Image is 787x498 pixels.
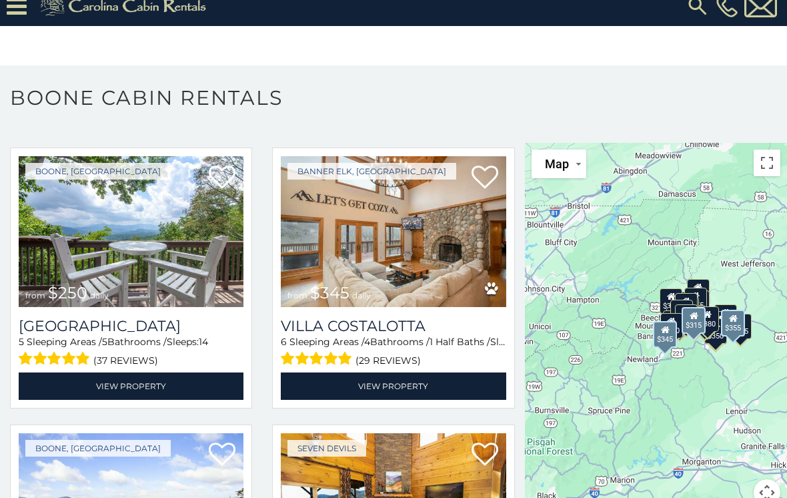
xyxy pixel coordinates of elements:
div: $380 [696,306,719,332]
span: 1 Half Baths / [430,336,490,348]
h3: Pinnacle View Lodge [19,317,243,335]
a: [GEOGRAPHIC_DATA] [19,317,243,335]
span: 4 [364,336,370,348]
div: $305 [660,288,683,314]
div: $255 [684,288,707,313]
img: Villa Costalotta [281,156,506,307]
div: $345 [653,321,677,348]
button: Change map style [532,150,586,178]
a: Boone, [GEOGRAPHIC_DATA] [25,163,171,180]
span: Map [545,157,569,171]
span: 14 [199,336,208,348]
div: $565 [675,293,698,318]
a: Boone, [GEOGRAPHIC_DATA] [25,440,171,457]
a: Pinnacle View Lodge from $250 daily [19,156,243,307]
span: 5 [19,336,24,348]
span: $345 [310,283,349,302]
img: Pinnacle View Lodge [19,156,243,307]
div: Sleeping Areas / Bathrooms / Sleeps: [281,335,506,369]
div: $525 [687,279,710,304]
span: $250 [48,283,87,302]
span: 6 [281,336,287,348]
a: Add to favorites [209,164,235,192]
span: (37 reviews) [93,352,158,369]
a: Seven Devils [287,440,366,457]
a: Add to favorites [472,441,498,469]
a: View Property [281,372,506,400]
div: $930 [714,304,737,330]
span: (29 reviews) [355,352,421,369]
a: Villa Costalotta from $345 daily [281,156,506,307]
span: daily [352,290,371,300]
div: $355 [721,310,745,336]
span: from [287,290,307,300]
a: Banner Elk, [GEOGRAPHIC_DATA] [287,163,456,180]
a: View Property [19,372,243,400]
a: Villa Costalotta [281,317,506,335]
div: $225 [676,304,698,330]
div: $315 [682,307,706,334]
button: Toggle fullscreen view [754,150,780,176]
div: Sleeping Areas / Bathrooms / Sleeps: [19,335,243,369]
span: 5 [102,336,107,348]
div: $410 [670,300,693,325]
a: Add to favorites [472,164,498,192]
span: from [25,290,45,300]
div: $330 [660,313,683,338]
span: daily [90,290,109,300]
a: Add to favorites [209,441,235,469]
